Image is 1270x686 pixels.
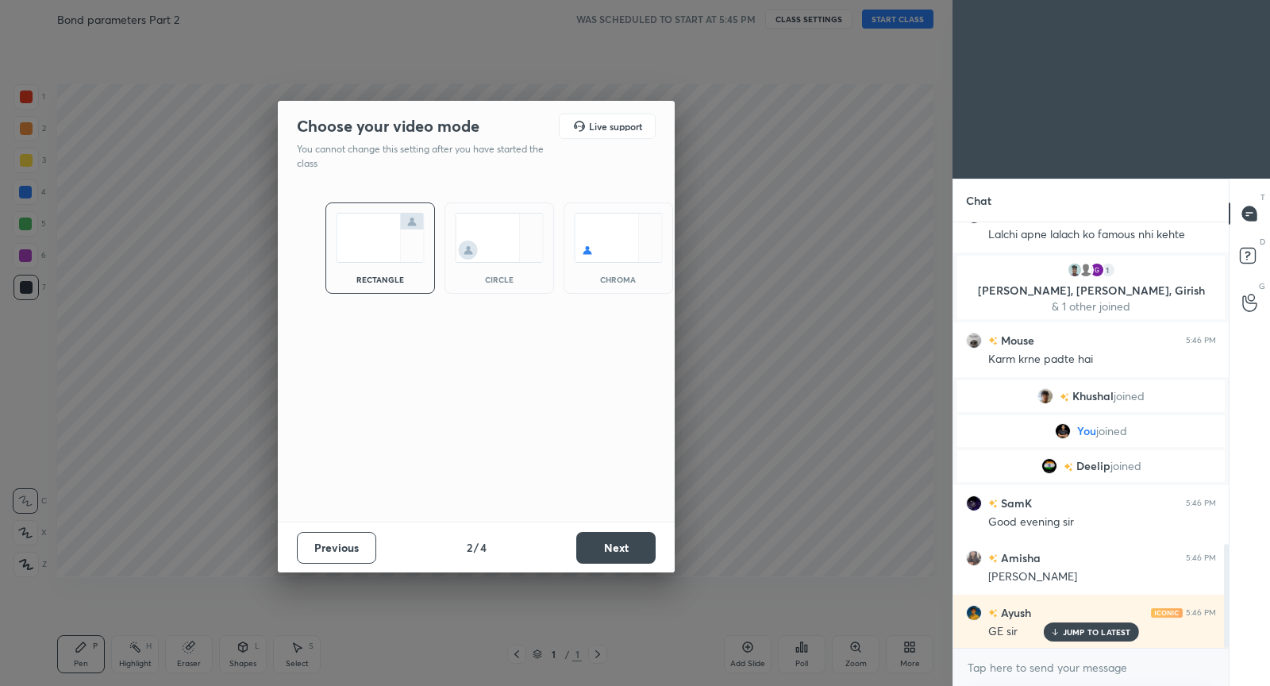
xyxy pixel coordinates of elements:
img: 14a453fe477a49528fd289beb4c1dd5c.jpg [1037,388,1053,404]
span: You [1077,425,1096,437]
div: [PERSON_NAME] [988,569,1216,585]
button: Previous [297,532,376,564]
p: D [1260,236,1265,248]
span: Khushal [1072,390,1114,403]
img: 5ce0329b42c54c1fb7e319c8c7095aa8.jpg [1067,262,1083,278]
div: grid [953,222,1229,649]
p: G [1259,280,1265,292]
img: 09cf30fa7328422783919cb9d1918269.jpg [1055,423,1071,439]
img: b6ef292dfbbd4a828844cb67d338be28.jpg [966,605,982,621]
h4: 2 [467,539,472,556]
div: Good evening sir [988,514,1216,530]
p: JUMP TO LATEST [1063,627,1131,637]
span: joined [1114,390,1145,403]
img: cb2da7b786714d8dadcec24e13156c8d.jpg [1041,458,1057,474]
h4: 4 [480,539,487,556]
span: joined [1110,460,1141,472]
h4: / [474,539,479,556]
p: You cannot change this setting after you have started the class [297,142,554,171]
h6: Ayush [998,604,1031,621]
img: circleScreenIcon.acc0effb.svg [455,213,544,263]
div: rectangle [348,276,412,283]
div: 5:46 PM [1186,336,1216,345]
img: cea3d869115d4fb997376f415d076c41.jpg [966,495,982,511]
button: Next [576,532,656,564]
img: normalScreenIcon.ae25ed63.svg [336,213,425,263]
img: default.png [1078,262,1094,278]
div: GE sir [988,624,1216,640]
img: no-rating-badge.077c3623.svg [988,609,998,618]
div: 5:46 PM [1186,499,1216,508]
img: 57b3b280c4c74f29aa49338bcddd0067.jpg [966,550,982,566]
img: no-rating-badge.077c3623.svg [1064,463,1073,472]
img: no-rating-badge.077c3623.svg [1060,393,1069,402]
h5: Live support [589,121,642,131]
div: circle [468,276,531,283]
div: 5:46 PM [1186,608,1216,618]
img: no-rating-badge.077c3623.svg [988,499,998,508]
div: chroma [587,276,650,283]
p: Chat [953,179,1004,222]
h2: Choose your video mode [297,116,479,137]
h6: Mouse [998,332,1034,349]
span: joined [1096,425,1127,437]
img: chromaScreenIcon.c19ab0a0.svg [574,213,663,263]
h6: SamK [998,495,1032,511]
div: 1 [1100,262,1116,278]
div: Karm krne padte hai [988,352,1216,368]
p: [PERSON_NAME], [PERSON_NAME], Girish [967,284,1215,297]
h6: Amisha [998,549,1041,566]
img: no-rating-badge.077c3623.svg [988,554,998,563]
div: Lalchi apne lalach ko famous nhi kehte [988,227,1216,243]
p: T [1260,191,1265,203]
p: & 1 other joined [967,300,1215,313]
img: iconic-light.a09c19a4.png [1151,608,1183,618]
img: no-rating-badge.077c3623.svg [988,337,998,345]
img: 5bad4190bc9e4837899bfd7709fc1157.97149093_3 [1089,262,1105,278]
div: 5:46 PM [1186,553,1216,563]
span: Deelip [1076,460,1110,472]
img: 9a52167550924b9e92ab405168d0c82a.jpg [966,333,982,349]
